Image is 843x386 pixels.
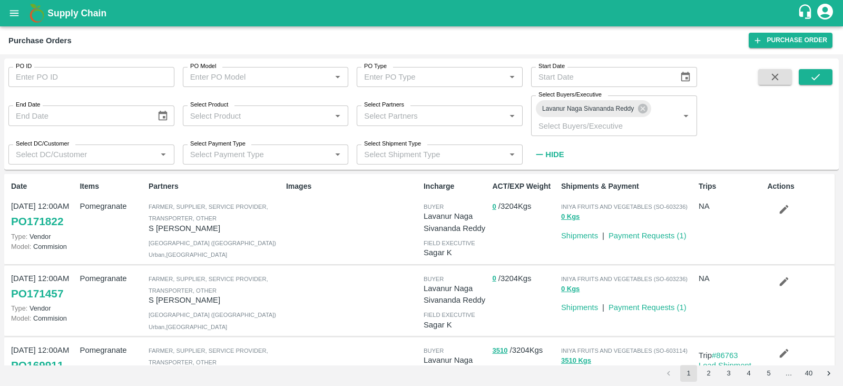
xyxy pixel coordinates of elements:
span: Type: [11,233,27,240]
input: End Date [8,105,149,126]
div: | [598,226,604,242]
span: [GEOGRAPHIC_DATA] ([GEOGRAPHIC_DATA]) Urban , [GEOGRAPHIC_DATA] [149,240,276,258]
a: Load Shipment [699,361,751,370]
button: Open [331,148,345,161]
button: Choose date [153,106,173,126]
p: Commision [11,242,75,252]
a: PO169911 [11,356,63,375]
strong: Hide [545,150,564,159]
button: Open [505,148,519,161]
img: logo [26,3,47,24]
a: PO171457 [11,284,63,303]
label: Select Buyers/Executive [538,91,602,99]
input: Enter PO Model [186,70,315,84]
button: 0 [492,201,496,213]
label: Select Shipment Type [364,140,421,148]
button: 0 Kgs [561,211,580,223]
p: S [PERSON_NAME] [149,223,282,234]
p: Sagar K [424,319,488,331]
div: customer-support [797,4,816,23]
input: Select Buyers/Executive [534,119,663,132]
span: INIYA FRUITS AND VEGETABLES (SO-603114) [561,348,688,354]
button: Open [331,70,345,84]
span: [GEOGRAPHIC_DATA] ([GEOGRAPHIC_DATA]) Urban , [GEOGRAPHIC_DATA] [149,312,276,330]
b: Supply Chain [47,8,106,18]
p: Incharge [424,181,488,192]
p: Images [286,181,419,192]
a: #86763 [712,351,738,360]
span: buyer [424,348,444,354]
div: account of current user [816,2,835,24]
button: 0 Kgs [561,283,580,295]
p: Pomegranate [80,200,144,212]
p: / 3204 Kgs [492,200,556,213]
label: Select DC/Customer [16,140,69,148]
p: Date [11,181,75,192]
p: Actions [767,181,831,192]
span: Model: [11,314,31,322]
button: 3510 [492,345,507,357]
p: Vendor [11,231,75,242]
button: Go to page 40 [800,365,817,382]
input: Select Product [186,109,328,122]
p: [DATE] 12:00AM [11,273,75,284]
a: Purchase Order [749,33,832,48]
p: Pomegranate [80,344,144,356]
p: / 3204 Kgs [492,344,556,356]
p: Items [80,181,144,192]
button: Choose date [675,67,695,87]
span: INIYA FRUITS AND VEGETABLES (SO-603236) [561,204,688,210]
p: [DATE] 12:00AM [11,200,75,212]
p: Shipments & Payment [561,181,694,192]
span: Farmer, Supplier, Service Provider, Transporter, Other [149,276,268,294]
input: Select Payment Type [186,148,315,161]
label: End Date [16,101,40,109]
button: Open [505,70,519,84]
p: Trip [699,350,763,361]
button: Open [679,109,693,123]
button: 3510 Kgs [561,355,591,367]
p: [DATE] 12:00AM [11,344,75,356]
p: Trips [699,181,763,192]
p: NA [699,200,763,212]
input: Select Partners [360,109,502,122]
p: Lavanur Naga Sivananda Reddy [424,210,488,234]
span: buyer [424,276,444,282]
nav: pagination navigation [659,365,839,382]
span: INIYA FRUITS AND VEGETABLES (SO-603236) [561,276,688,282]
span: buyer [424,204,444,210]
p: S [PERSON_NAME] [149,294,282,306]
label: Start Date [538,62,565,71]
label: PO Model [190,62,217,71]
label: PO ID [16,62,32,71]
button: Open [331,109,345,123]
button: Go to next page [820,365,837,382]
a: Payment Requests (1) [609,231,687,240]
span: Lavanur Naga Sivananda Reddy [536,103,640,114]
label: PO Type [364,62,387,71]
p: Partners [149,181,282,192]
button: Go to page 4 [740,365,757,382]
p: Commision [11,313,75,323]
label: Select Partners [364,101,404,109]
button: Go to page 5 [760,365,777,382]
div: Purchase Orders [8,34,72,47]
label: Select Payment Type [190,140,246,148]
a: Shipments [561,303,598,312]
p: ACT/EXP Weight [492,181,556,192]
a: Shipments [561,231,598,240]
p: NA [699,273,763,284]
span: Farmer, Supplier, Service Provider, Transporter, Other [149,204,268,221]
p: Lavanur Naga Sivananda Reddy [424,283,488,306]
span: field executive [424,312,475,318]
a: Supply Chain [47,6,797,21]
div: | [598,297,604,313]
input: Enter PO Type [360,70,488,84]
input: Enter PO ID [8,67,174,87]
div: Lavanur Naga Sivananda Reddy [536,100,651,117]
input: Select Shipment Type [360,148,502,161]
p: / 3204 Kgs [492,273,556,285]
button: Go to page 3 [720,365,737,382]
button: page 1 [680,365,697,382]
p: Lavanur Naga Sivananda Reddy [424,354,488,378]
